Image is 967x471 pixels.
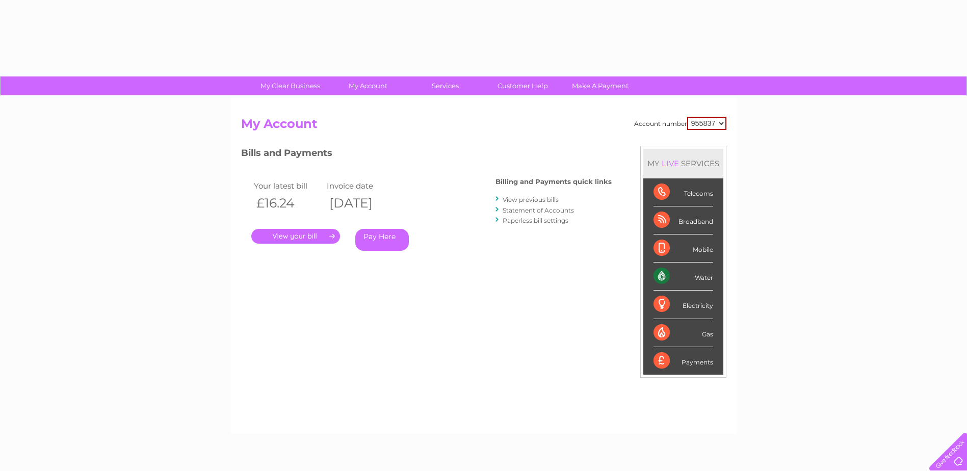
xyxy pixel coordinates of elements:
[324,193,398,214] th: [DATE]
[251,193,325,214] th: £16.24
[654,263,713,291] div: Water
[324,179,398,193] td: Invoice date
[654,319,713,347] div: Gas
[654,291,713,319] div: Electricity
[643,149,723,178] div: MY SERVICES
[403,76,487,95] a: Services
[241,117,726,136] h2: My Account
[634,117,726,130] div: Account number
[355,229,409,251] a: Pay Here
[248,76,332,95] a: My Clear Business
[481,76,565,95] a: Customer Help
[660,159,681,168] div: LIVE
[654,234,713,263] div: Mobile
[251,229,340,244] a: .
[251,179,325,193] td: Your latest bill
[326,76,410,95] a: My Account
[503,196,559,203] a: View previous bills
[654,347,713,375] div: Payments
[495,178,612,186] h4: Billing and Payments quick links
[558,76,642,95] a: Make A Payment
[503,217,568,224] a: Paperless bill settings
[654,206,713,234] div: Broadband
[241,146,612,164] h3: Bills and Payments
[503,206,574,214] a: Statement of Accounts
[654,178,713,206] div: Telecoms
